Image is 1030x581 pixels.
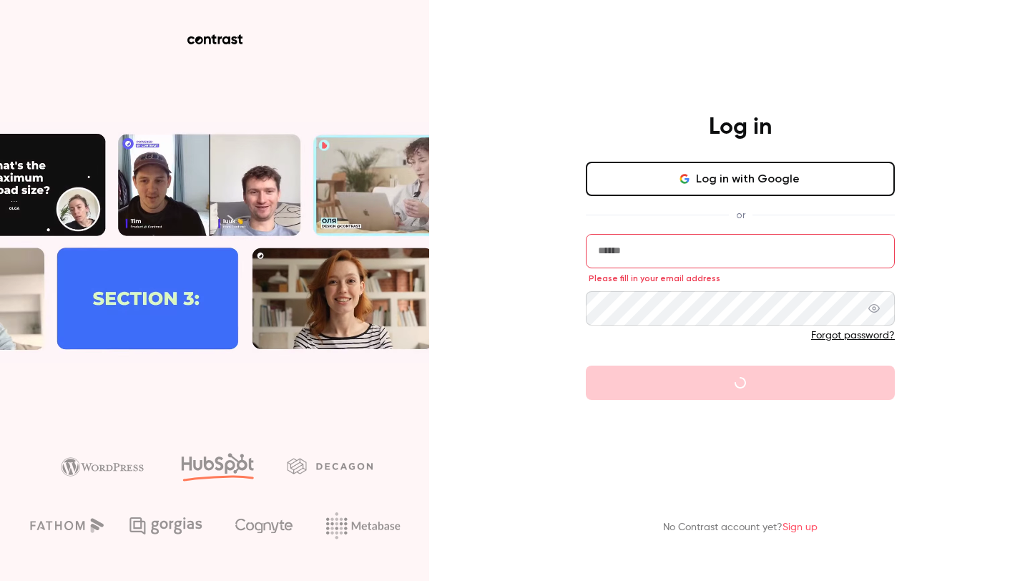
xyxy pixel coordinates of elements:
h4: Log in [709,113,772,142]
img: decagon [287,458,373,474]
a: Sign up [783,522,818,532]
span: Please fill in your email address [589,273,720,284]
button: Log in with Google [586,162,895,196]
p: No Contrast account yet? [663,520,818,535]
span: or [729,207,752,223]
a: Forgot password? [811,331,895,341]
